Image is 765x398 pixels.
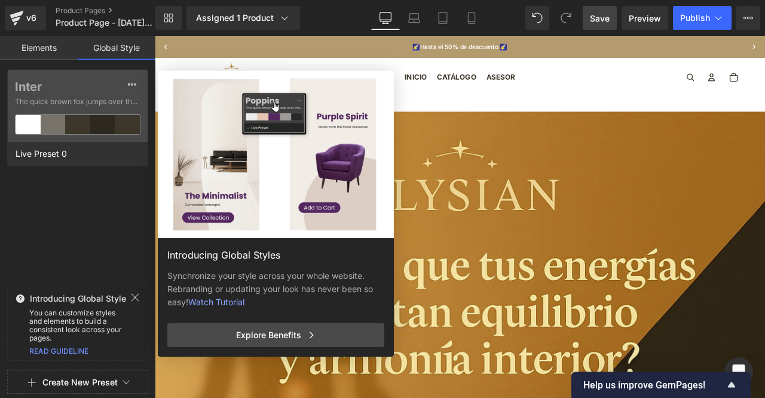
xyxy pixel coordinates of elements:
[188,297,244,307] a: Watch Tutorial
[13,146,70,162] span: Live Preset 0
[196,12,290,24] div: Assigned 1 Product
[15,80,140,94] label: Inter
[387,36,433,62] a: Asesor
[56,6,175,16] a: Product Pages
[590,12,610,25] span: Save
[158,10,565,17] p: 🌠Hasta el 50% de descuento 🌠
[457,6,486,30] a: Mobile
[673,6,732,30] button: Publish
[42,370,118,395] button: Create New Preset
[400,6,429,30] a: Laptop
[673,36,699,62] button: Open cart Total items in cart: 0
[8,309,148,342] div: You can customize styles and elements to build a consistent look across your pages.
[622,36,648,62] button: Open search
[583,378,739,392] button: Show survey - Help us improve GemPages!
[30,294,126,303] span: Introducing Global Style
[393,42,427,56] span: Asesor
[24,10,39,26] div: v6
[335,42,381,56] span: Catálogo
[629,12,661,25] span: Preview
[15,96,140,107] span: The quick brown fox jumps over the lazy...
[525,6,549,30] button: Undo
[429,6,457,30] a: Tablet
[647,36,673,62] button: Open account menu
[724,357,753,386] div: Open Intercom Messenger
[680,13,710,23] span: Publish
[329,36,387,62] a: Catálogo
[155,6,182,30] a: New Library
[5,6,46,30] a: v6
[56,18,152,28] span: Product Page - [DATE] 21:16:39
[167,248,384,269] div: Introducing Global Styles
[296,42,323,56] span: Inicio
[167,323,384,347] div: Explore Benefits
[29,347,88,356] a: READ GUIDELINE
[583,379,724,391] span: Help us improve GemPages!
[622,6,668,30] a: Preview
[78,36,155,60] a: Global Style
[290,36,329,62] a: Inicio
[554,6,578,30] button: Redo
[371,6,400,30] a: Desktop
[167,269,384,309] div: Synchronize your style across your whole website. Rebranding or updating your look has never been...
[736,6,760,30] button: More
